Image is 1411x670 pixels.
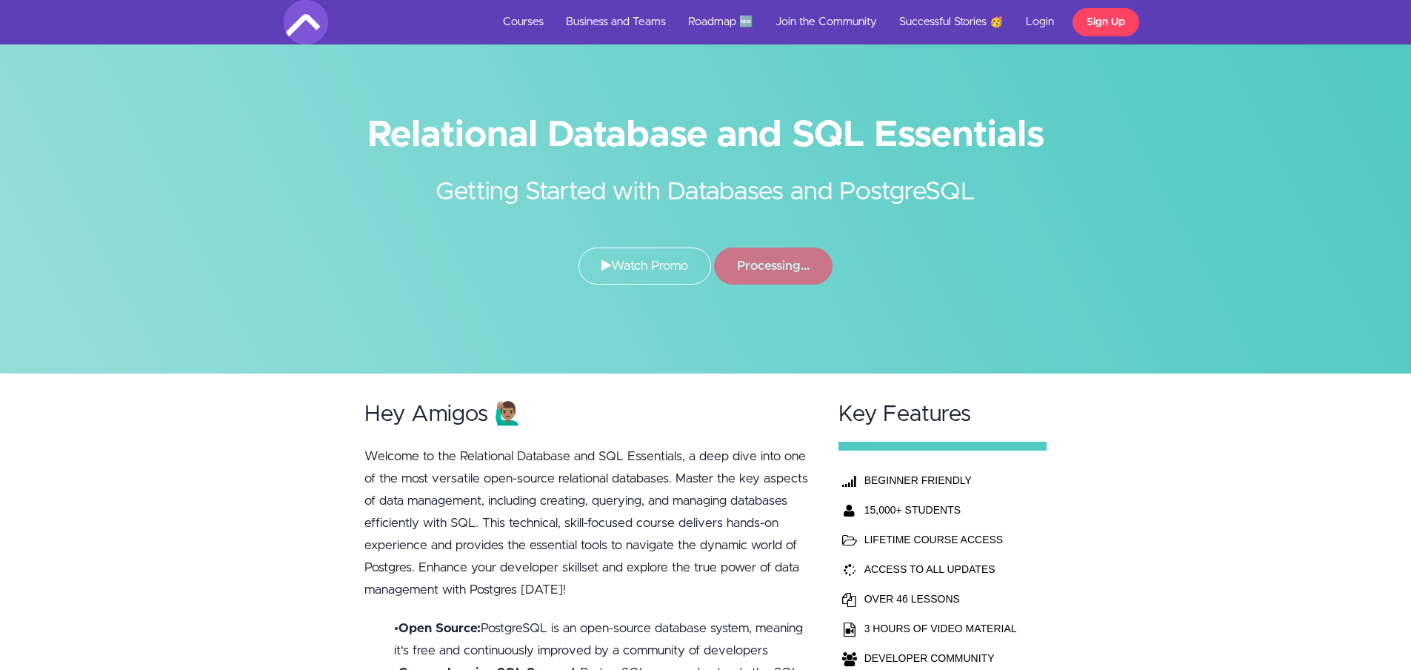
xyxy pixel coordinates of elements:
[364,445,810,601] p: Welcome to the Relational Database and SQL Essentials, a deep dive into one of the most versatile...
[861,554,1021,584] td: ACCESS TO ALL UPDATES
[284,119,1128,152] h1: Relational Database and SQL Essentials
[364,402,810,427] h2: Hey Amigos 🙋🏽‍♂️
[428,152,984,210] h2: Getting Started with Databases and PostgreSQL
[861,584,1021,614] td: OVER 46 LESSONS
[838,402,1047,427] h2: Key Features
[861,525,1021,554] td: LIFETIME COURSE ACCESS
[398,622,481,634] b: Open Source:
[861,495,1021,525] th: 15,000+ STUDENTS
[578,248,711,285] a: Watch Promo
[861,614,1021,643] td: 3 HOURS OF VIDEO MATERIAL
[861,465,1021,495] th: BEGINNER FRIENDLY
[1073,8,1139,36] a: Sign Up
[394,617,810,662] li: • PostgreSQL is an open-source database system, meaning it's free and continuously improved by a ...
